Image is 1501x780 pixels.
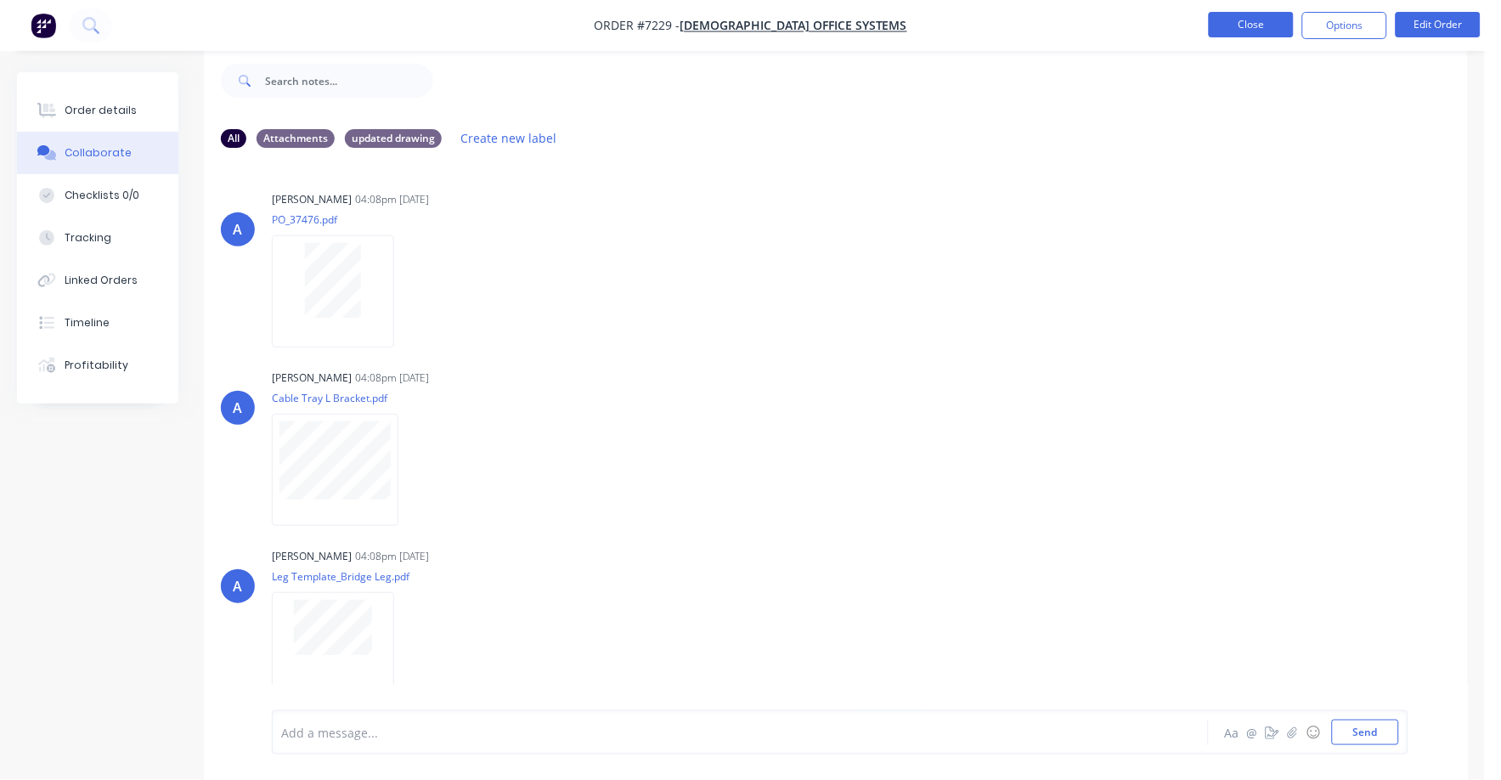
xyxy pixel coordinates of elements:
button: Options [1302,12,1387,39]
div: Timeline [65,315,110,331]
div: 04:08pm [DATE] [355,192,429,207]
button: Edit Order [1396,12,1481,37]
div: [PERSON_NAME] [272,370,352,386]
div: Checklists 0/0 [65,188,139,203]
div: Tracking [65,230,111,246]
div: [PERSON_NAME] [272,549,352,564]
button: Tracking [17,217,178,259]
div: Collaborate [65,145,132,161]
div: Order details [65,103,137,118]
button: Collaborate [17,132,178,174]
button: Close [1209,12,1294,37]
div: A [234,576,243,596]
button: Order details [17,89,178,132]
button: ☺ [1303,722,1323,743]
button: Aa [1222,722,1242,743]
div: Profitability [65,358,128,373]
div: All [221,129,246,148]
div: updated drawing [345,129,442,148]
div: A [234,219,243,240]
button: Profitability [17,344,178,387]
div: Attachments [257,129,335,148]
button: Send [1332,720,1399,745]
p: PO_37476.pdf [272,212,411,227]
div: 04:08pm [DATE] [355,370,429,386]
div: [PERSON_NAME] [272,192,352,207]
button: Timeline [17,302,178,344]
button: @ [1242,722,1262,743]
p: Cable Tray L Bracket.pdf [272,391,415,405]
a: [DEMOGRAPHIC_DATA] Office Systems [680,18,907,34]
img: Factory [31,13,56,38]
input: Search notes... [265,64,433,98]
p: Leg Template_Bridge Leg.pdf [272,569,411,584]
button: Linked Orders [17,259,178,302]
button: Create new label [452,127,566,150]
div: 04:08pm [DATE] [355,549,429,564]
span: Order #7229 - [594,18,680,34]
button: Checklists 0/0 [17,174,178,217]
div: Linked Orders [65,273,138,288]
div: A [234,398,243,418]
